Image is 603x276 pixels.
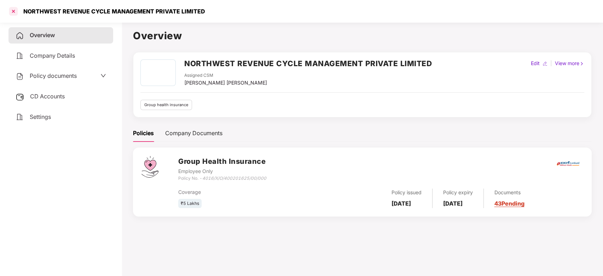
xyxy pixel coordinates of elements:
div: NORTHWEST REVENUE CYCLE MANAGEMENT PRIVATE LIMITED [19,8,205,15]
div: View more [553,59,586,67]
div: Edit [529,59,541,67]
div: Company Documents [165,129,222,138]
div: Policy issued [392,189,422,196]
img: editIcon [543,61,547,66]
img: rightIcon [579,61,584,66]
div: Policy No. - [178,175,266,182]
div: Policy expiry [443,189,473,196]
img: svg+xml;base64,PHN2ZyB4bWxucz0iaHR0cDovL3d3dy53My5vcmcvMjAwMC9zdmciIHdpZHRoPSI0Ny43MTQiIGhlaWdodD... [141,156,158,178]
span: down [100,73,106,79]
b: [DATE] [392,200,411,207]
div: Employee Only [178,167,266,175]
div: Policies [133,129,154,138]
span: Policy documents [30,72,77,79]
a: 43 Pending [494,200,524,207]
div: ₹5 Lakhs [178,199,202,208]
div: [PERSON_NAME] [PERSON_NAME] [184,79,267,87]
img: svg+xml;base64,PHN2ZyB3aWR0aD0iMjUiIGhlaWdodD0iMjQiIHZpZXdCb3g9IjAgMCAyNSAyNCIgZmlsbD0ibm9uZSIgeG... [16,93,24,101]
div: Documents [494,189,524,196]
b: [DATE] [443,200,463,207]
i: 4016/X/O/400201625/00/000 [202,176,266,181]
span: Settings [30,113,51,120]
div: Assigned CSM [184,72,267,79]
div: Coverage [178,188,313,196]
img: svg+xml;base64,PHN2ZyB4bWxucz0iaHR0cDovL3d3dy53My5vcmcvMjAwMC9zdmciIHdpZHRoPSIyNCIgaGVpZ2h0PSIyNC... [16,52,24,60]
div: | [549,59,553,67]
h3: Group Health Insurance [178,156,266,167]
div: Group health insurance [140,100,192,110]
img: svg+xml;base64,PHN2ZyB4bWxucz0iaHR0cDovL3d3dy53My5vcmcvMjAwMC9zdmciIHdpZHRoPSIyNCIgaGVpZ2h0PSIyNC... [16,31,24,40]
h2: NORTHWEST REVENUE CYCLE MANAGEMENT PRIVATE LIMITED [184,58,432,69]
img: svg+xml;base64,PHN2ZyB4bWxucz0iaHR0cDovL3d3dy53My5vcmcvMjAwMC9zdmciIHdpZHRoPSIyNCIgaGVpZ2h0PSIyNC... [16,113,24,121]
h1: Overview [133,28,592,44]
span: Overview [30,31,55,39]
img: icici.png [555,159,581,168]
span: CD Accounts [30,93,65,100]
span: Company Details [30,52,75,59]
img: svg+xml;base64,PHN2ZyB4bWxucz0iaHR0cDovL3d3dy53My5vcmcvMjAwMC9zdmciIHdpZHRoPSIyNCIgaGVpZ2h0PSIyNC... [16,72,24,81]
